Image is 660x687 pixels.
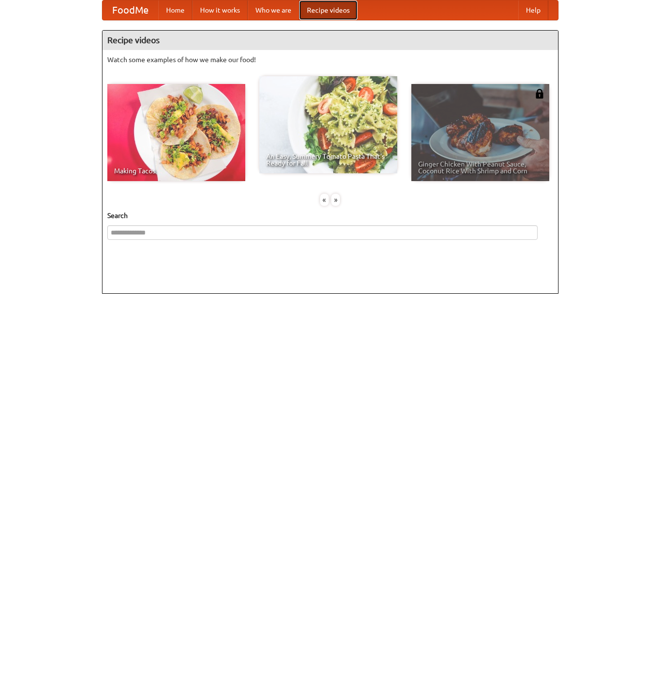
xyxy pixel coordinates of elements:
a: An Easy, Summery Tomato Pasta That's Ready for Fall [259,76,397,173]
a: How it works [192,0,248,20]
h4: Recipe videos [102,31,558,50]
a: Recipe videos [299,0,357,20]
span: An Easy, Summery Tomato Pasta That's Ready for Fall [266,153,390,167]
span: Making Tacos [114,168,238,174]
a: Help [518,0,548,20]
div: « [320,194,329,206]
p: Watch some examples of how we make our food! [107,55,553,65]
a: Home [158,0,192,20]
a: FoodMe [102,0,158,20]
a: Making Tacos [107,84,245,181]
img: 483408.png [535,89,544,99]
a: Who we are [248,0,299,20]
h5: Search [107,211,553,220]
div: » [331,194,340,206]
